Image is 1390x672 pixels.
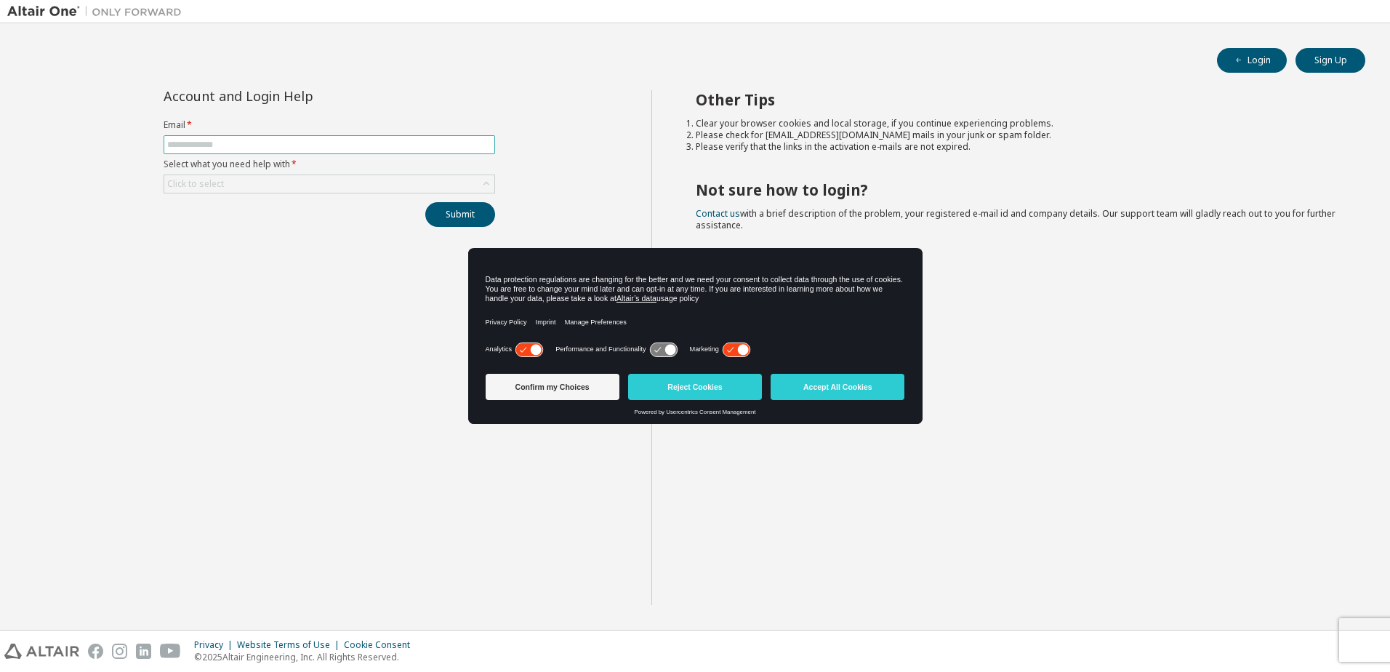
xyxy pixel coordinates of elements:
[112,644,127,659] img: instagram.svg
[88,644,103,659] img: facebook.svg
[696,207,740,220] a: Contact us
[696,129,1340,141] li: Please check for [EMAIL_ADDRESS][DOMAIN_NAME] mails in your junk or spam folder.
[425,202,495,227] button: Submit
[194,651,419,663] p: © 2025 Altair Engineering, Inc. All Rights Reserved.
[164,175,494,193] div: Click to select
[194,639,237,651] div: Privacy
[4,644,79,659] img: altair_logo.svg
[237,639,344,651] div: Website Terms of Use
[344,639,419,651] div: Cookie Consent
[696,141,1340,153] li: Please verify that the links in the activation e-mails are not expired.
[696,207,1335,231] span: with a brief description of the problem, your registered e-mail id and company details. Our suppo...
[696,180,1340,199] h2: Not sure how to login?
[167,178,224,190] div: Click to select
[164,90,429,102] div: Account and Login Help
[136,644,151,659] img: linkedin.svg
[1217,48,1287,73] button: Login
[160,644,181,659] img: youtube.svg
[7,4,189,19] img: Altair One
[696,118,1340,129] li: Clear your browser cookies and local storage, if you continue experiencing problems.
[1295,48,1365,73] button: Sign Up
[164,159,495,170] label: Select what you need help with
[164,119,495,131] label: Email
[696,90,1340,109] h2: Other Tips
